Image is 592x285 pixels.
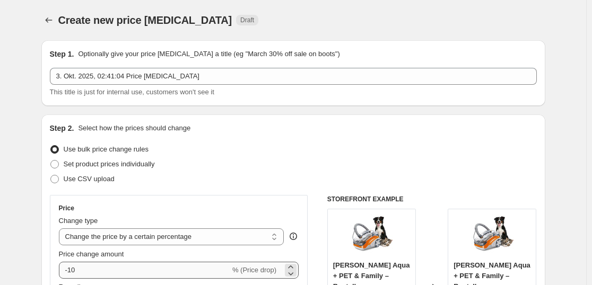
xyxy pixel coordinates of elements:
[50,49,74,59] h2: Step 1.
[288,231,299,242] div: help
[50,68,537,85] input: 30% off holiday sale
[59,217,98,225] span: Change type
[232,266,276,274] span: % (Price drop)
[58,14,232,26] span: Create new price [MEDICAL_DATA]
[59,204,74,212] h3: Price
[64,145,149,153] span: Use bulk price change rules
[50,123,74,133] h2: Step 2.
[64,160,155,168] span: Set product prices individually
[327,195,537,203] h6: STOREFRONT EXAMPLE
[78,49,339,59] p: Optionally give your price [MEDICAL_DATA] a title (eg "March 30% off sale on boots")
[471,215,513,257] img: 81uCh6j0CWL_80x.jpg
[59,250,124,258] span: Price change amount
[78,123,190,133] p: Select how the prices should change
[350,215,393,257] img: 81uCh6j0CWL_80x.jpg
[64,175,115,183] span: Use CSV upload
[59,262,230,279] input: -15
[240,16,254,24] span: Draft
[50,88,214,96] span: This title is just for internal use, customers won't see it
[41,13,56,28] button: Price change jobs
